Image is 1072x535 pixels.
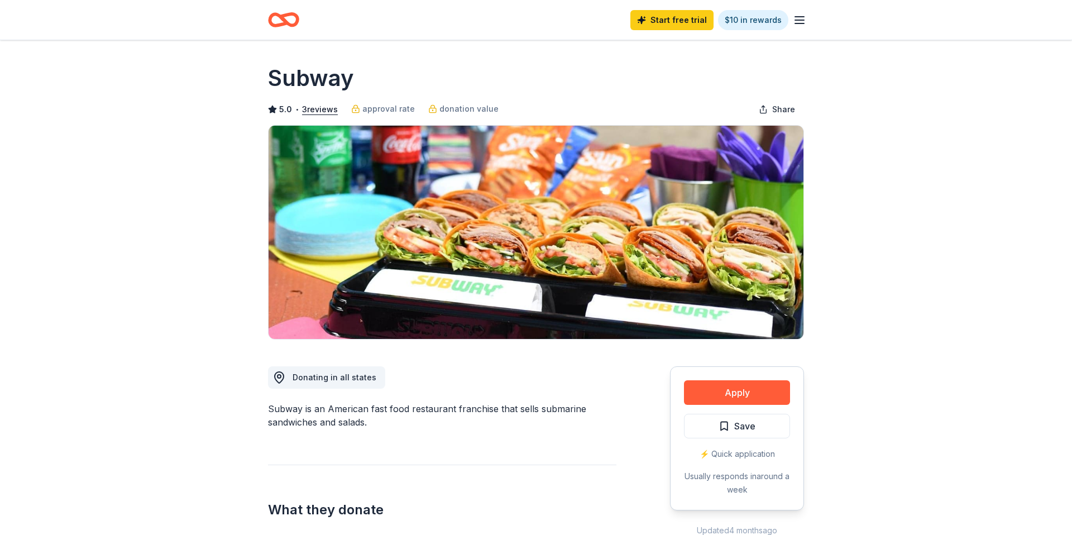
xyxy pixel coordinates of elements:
[428,102,499,116] a: donation value
[293,372,376,382] span: Donating in all states
[630,10,714,30] a: Start free trial
[684,470,790,496] div: Usually responds in around a week
[295,105,299,114] span: •
[734,419,755,433] span: Save
[684,414,790,438] button: Save
[750,98,804,121] button: Share
[268,7,299,33] a: Home
[268,63,354,94] h1: Subway
[268,501,616,519] h2: What they donate
[279,103,292,116] span: 5.0
[772,103,795,116] span: Share
[362,102,415,116] span: approval rate
[718,10,788,30] a: $10 in rewards
[439,102,499,116] span: donation value
[684,380,790,405] button: Apply
[684,447,790,461] div: ⚡️ Quick application
[268,402,616,429] div: Subway is an American fast food restaurant franchise that sells submarine sandwiches and salads.
[269,126,803,339] img: Image for Subway
[302,103,338,116] button: 3reviews
[351,102,415,116] a: approval rate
